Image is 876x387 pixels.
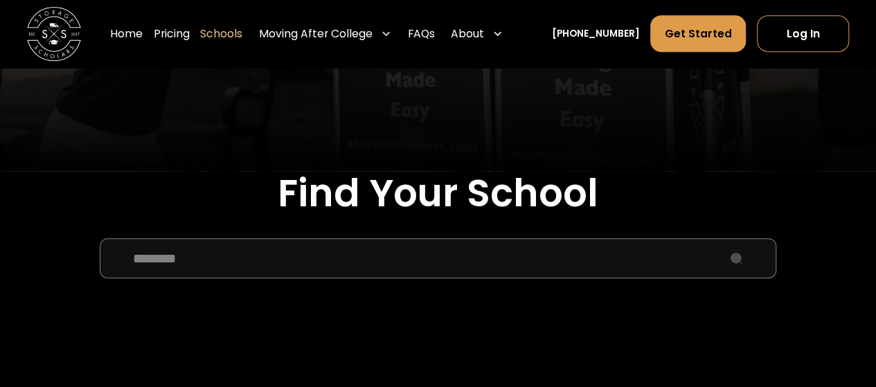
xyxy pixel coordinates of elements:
img: Storage Scholars main logo [27,7,81,61]
a: Pricing [154,15,190,53]
a: home [27,7,81,61]
a: Home [110,15,143,53]
div: Moving After College [259,26,373,42]
a: Log In [757,15,849,52]
a: [PHONE_NUMBER] [552,27,640,42]
a: FAQs [408,15,435,53]
a: Schools [200,15,242,53]
h2: Find Your School [27,171,849,217]
div: About [445,15,508,53]
form: School Select Form [27,238,849,340]
div: About [451,26,484,42]
a: Get Started [650,15,746,52]
div: Moving After College [253,15,397,53]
